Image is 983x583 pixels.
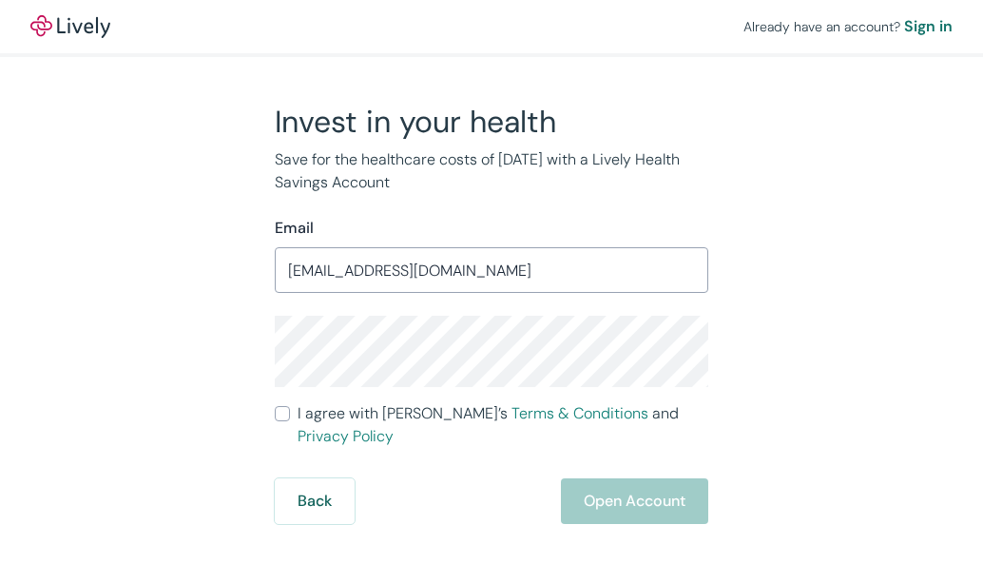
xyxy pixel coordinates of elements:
[275,478,355,524] button: Back
[30,15,110,38] img: Lively
[743,15,953,38] div: Already have an account?
[30,15,110,38] a: LivelyLively
[275,103,708,141] h2: Invest in your health
[298,426,394,446] a: Privacy Policy
[275,217,314,240] label: Email
[275,148,708,194] p: Save for the healthcare costs of [DATE] with a Lively Health Savings Account
[904,15,953,38] a: Sign in
[298,402,708,448] span: I agree with [PERSON_NAME]’s and
[511,403,648,423] a: Terms & Conditions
